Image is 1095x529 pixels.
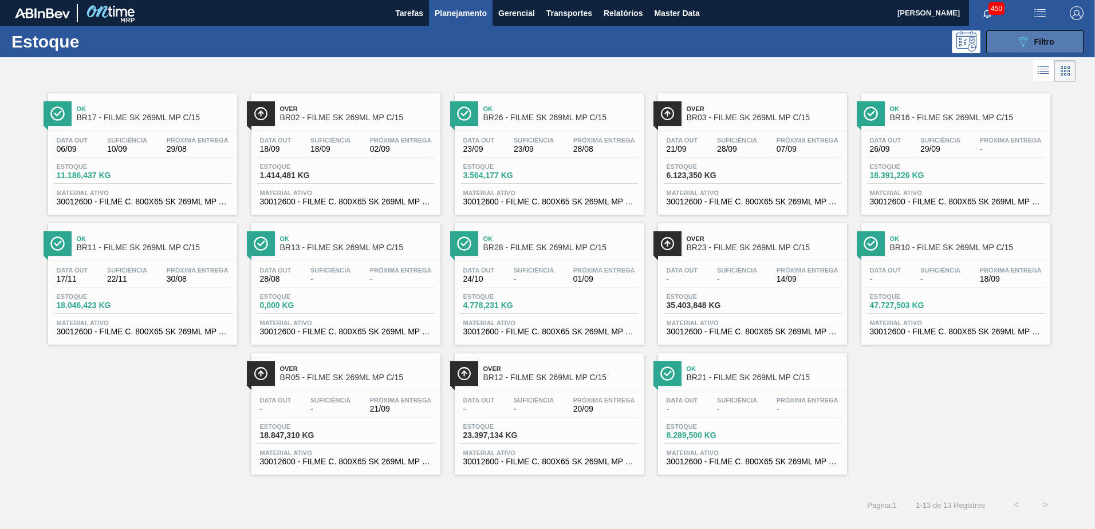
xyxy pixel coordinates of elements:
[870,327,1042,336] span: 30012600 - FILME C. 800X65 SK 269ML MP C15 429
[260,431,340,440] span: 18.847,310 KG
[77,243,231,252] span: BR11 - FILME SK 269ML MP C/15
[1033,60,1054,82] div: Visão em Lista
[660,366,675,381] img: Ícone
[483,365,638,372] span: Over
[870,293,950,300] span: Estoque
[1031,491,1059,519] button: >
[980,267,1042,274] span: Próxima Entrega
[980,137,1042,144] span: Próxima Entrega
[717,275,757,283] span: -
[280,105,435,112] span: Over
[604,6,643,20] span: Relatórios
[687,105,841,112] span: Over
[920,267,960,274] span: Suficiência
[260,319,432,326] span: Material ativo
[1070,6,1084,20] img: Logout
[870,190,1042,196] span: Material ativo
[11,35,183,48] h1: Estoque
[463,190,635,196] span: Material ativo
[667,449,838,456] span: Material ativo
[853,85,1056,215] a: ÍconeOkBR16 - FILME SK 269ML MP C/15Data out26/09Suficiência29/09Próxima Entrega-Estoque18.391,22...
[260,449,432,456] span: Material ativo
[573,405,635,413] span: 20/09
[77,235,231,242] span: Ok
[50,236,65,251] img: Ícone
[57,267,88,274] span: Data out
[573,397,635,404] span: Próxima Entrega
[370,137,432,144] span: Próxima Entrega
[463,449,635,456] span: Material ativo
[483,243,638,252] span: BR28 - FILME SK 269ML MP C/15
[243,215,446,345] a: ÍconeOkBR13 - FILME SK 269ML MP C/15Data out28/08Suficiência-Próxima Entrega-Estoque0,000 KGMater...
[717,405,757,413] span: -
[310,267,350,274] span: Suficiência
[243,85,446,215] a: ÍconeOverBR02 - FILME SK 269ML MP C/15Data out18/09Suficiência18/09Próxima Entrega02/09Estoque1.4...
[870,145,901,153] span: 26/09
[890,113,1045,122] span: BR16 - FILME SK 269ML MP C/15
[463,319,635,326] span: Material ativo
[867,501,896,510] span: Página : 1
[370,397,432,404] span: Próxima Entrega
[446,215,649,345] a: ÍconeOkBR28 - FILME SK 269ML MP C/15Data out24/10Suficiência-Próxima Entrega01/09Estoque4.778,231...
[777,137,838,144] span: Próxima Entrega
[260,423,340,430] span: Estoque
[457,106,471,121] img: Ícone
[370,145,432,153] span: 02/09
[370,267,432,274] span: Próxima Entrega
[986,30,1084,53] button: Filtro
[777,275,838,283] span: 14/09
[573,267,635,274] span: Próxima Entrega
[870,275,901,283] span: -
[243,345,446,475] a: ÍconeOverBR05 - FILME SK 269ML MP C/15Data out-Suficiência-Próxima Entrega21/09Estoque18.847,310 ...
[667,267,698,274] span: Data out
[667,397,698,404] span: Data out
[463,267,495,274] span: Data out
[649,345,853,475] a: ÍconeOkBR21 - FILME SK 269ML MP C/15Data out-Suficiência-Próxima Entrega-Estoque8.289,500 KGMater...
[280,235,435,242] span: Ok
[667,327,838,336] span: 30012600 - FILME C. 800X65 SK 269ML MP C15 429
[254,106,268,121] img: Ícone
[667,163,747,170] span: Estoque
[914,501,985,510] span: 1 - 13 de 13 Registros
[260,267,292,274] span: Data out
[649,85,853,215] a: ÍconeOverBR03 - FILME SK 269ML MP C/15Data out21/09Suficiência28/09Próxima Entrega07/09Estoque6.1...
[870,137,901,144] span: Data out
[260,190,432,196] span: Material ativo
[687,365,841,372] span: Ok
[1034,37,1054,46] span: Filtro
[57,327,229,336] span: 30012600 - FILME C. 800X65 SK 269ML MP C15 429
[57,171,137,180] span: 11.186,437 KG
[40,85,243,215] a: ÍconeOkBR17 - FILME SK 269ML MP C/15Data out06/09Suficiência10/09Próxima Entrega29/08Estoque11.18...
[57,190,229,196] span: Material ativo
[514,397,554,404] span: Suficiência
[463,275,495,283] span: 24/10
[254,236,268,251] img: Ícone
[870,267,901,274] span: Data out
[870,301,950,310] span: 47.727,503 KG
[40,215,243,345] a: ÍconeOkBR11 - FILME SK 269ML MP C/15Data out17/11Suficiência22/11Próxima Entrega30/08Estoque18.04...
[435,6,487,20] span: Planejamento
[890,105,1045,112] span: Ok
[870,163,950,170] span: Estoque
[463,301,543,310] span: 4.778,231 KG
[463,405,495,413] span: -
[167,145,229,153] span: 29/08
[514,275,554,283] span: -
[660,236,675,251] img: Ícone
[654,6,699,20] span: Master Data
[57,319,229,326] span: Material ativo
[57,275,88,283] span: 17/11
[57,145,88,153] span: 06/09
[260,163,340,170] span: Estoque
[463,145,495,153] span: 23/09
[260,397,292,404] span: Data out
[280,365,435,372] span: Over
[483,235,638,242] span: Ok
[463,457,635,466] span: 30012600 - FILME C. 800X65 SK 269ML MP C15 429
[107,145,147,153] span: 10/09
[50,106,65,121] img: Ícone
[667,190,838,196] span: Material ativo
[667,457,838,466] span: 30012600 - FILME C. 800X65 SK 269ML MP C15 429
[952,30,980,53] div: Pogramando: nenhum usuário selecionado
[649,215,853,345] a: ÍconeOverBR23 - FILME SK 269ML MP C/15Data out-Suficiência-Próxima Entrega14/09Estoque35.403,848 ...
